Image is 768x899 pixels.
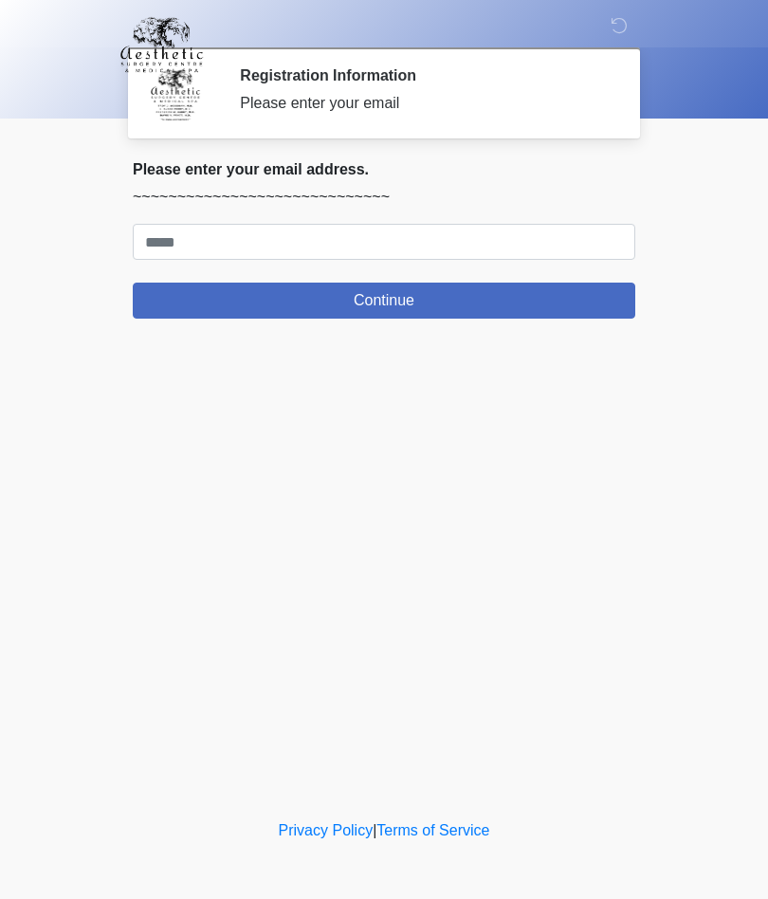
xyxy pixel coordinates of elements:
[240,92,607,115] div: Please enter your email
[133,186,635,209] p: ~~~~~~~~~~~~~~~~~~~~~~~~~~~~~
[373,822,376,838] a: |
[114,14,210,75] img: Aesthetic Surgery Centre, PLLC Logo
[147,66,204,123] img: Agent Avatar
[279,822,374,838] a: Privacy Policy
[376,822,489,838] a: Terms of Service
[133,160,635,178] h2: Please enter your email address.
[133,283,635,319] button: Continue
